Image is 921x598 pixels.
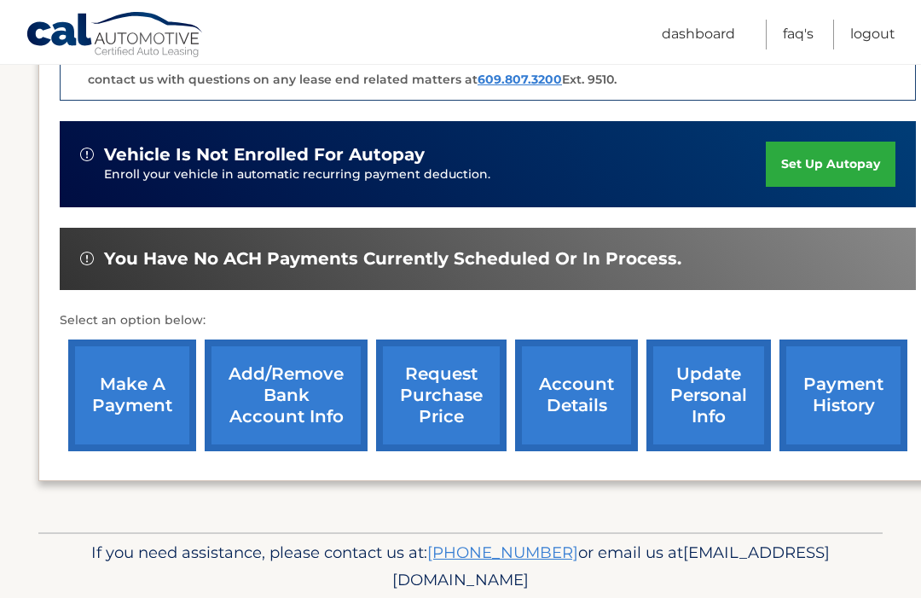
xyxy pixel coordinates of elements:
img: alert-white.svg [80,148,94,161]
img: alert-white.svg [80,252,94,265]
p: The end of your lease is approaching soon. A member of our lease end team will be in touch soon t... [88,30,905,87]
a: set up autopay [766,142,895,187]
p: Select an option below: [60,311,916,331]
a: Logout [850,20,895,49]
a: account details [515,340,638,451]
a: Add/Remove bank account info [205,340,368,451]
p: Enroll your vehicle in automatic recurring payment deduction. [104,165,766,184]
a: Cal Automotive [26,11,205,61]
span: You have no ACH payments currently scheduled or in process. [104,248,681,270]
a: [PHONE_NUMBER] [427,543,578,562]
span: vehicle is not enrolled for autopay [104,144,425,165]
p: If you need assistance, please contact us at: or email us at [64,539,857,594]
a: payment history [779,340,907,451]
a: make a payment [68,340,196,451]
a: Dashboard [662,20,735,49]
a: FAQ's [783,20,814,49]
a: request purchase price [376,340,507,451]
a: update personal info [646,340,771,451]
a: 609.807.3200 [478,72,562,87]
